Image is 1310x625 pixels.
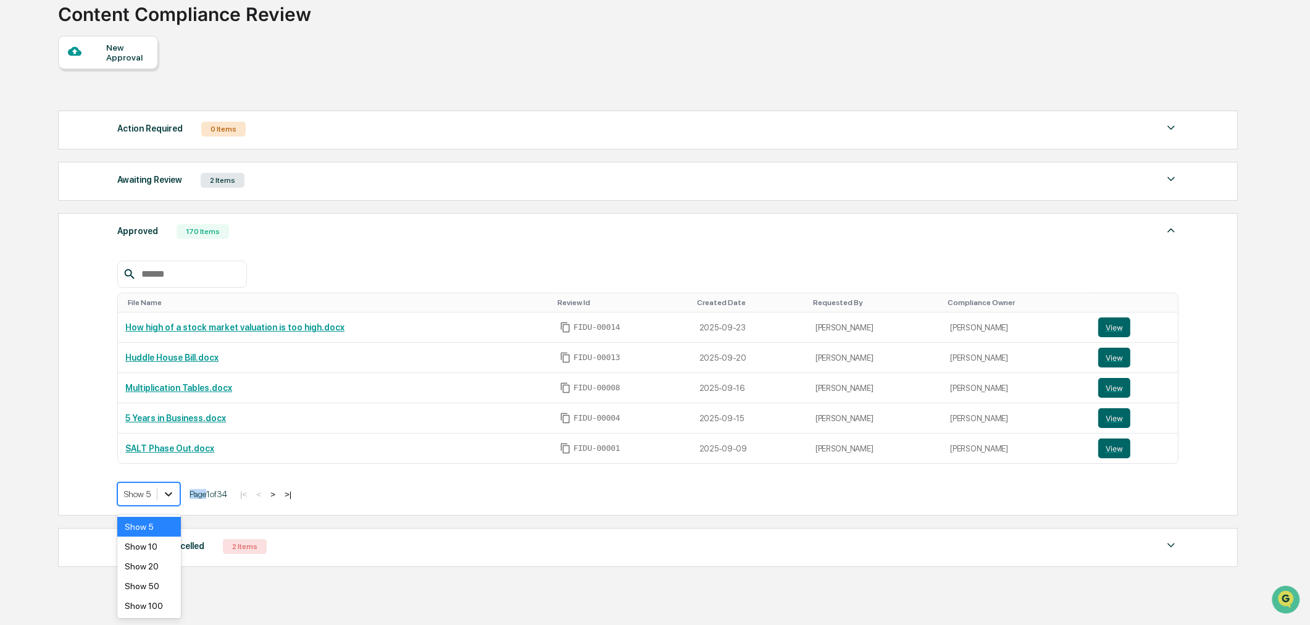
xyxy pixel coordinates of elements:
p: How can we help? [12,26,225,46]
img: caret [1164,120,1179,135]
a: View [1098,378,1170,398]
div: Toggle SortBy [128,298,548,307]
td: 2025-09-23 [692,312,808,343]
div: Show 5 [117,517,181,537]
div: New Approval [106,43,148,62]
a: How high of a stock market valuation is too high.docx [125,322,344,332]
a: 🗄️Attestations [85,151,158,173]
div: Show 50 [117,576,181,596]
div: Show 100 [117,596,181,616]
span: Attestations [102,156,153,168]
td: 2025-09-15 [692,403,808,434]
div: Toggle SortBy [1101,298,1173,307]
div: Toggle SortBy [557,298,687,307]
a: View [1098,408,1170,428]
td: [PERSON_NAME] [808,312,943,343]
td: [PERSON_NAME] [943,312,1091,343]
button: Start new chat [210,98,225,113]
div: Start new chat [42,94,202,107]
span: Data Lookup [25,179,78,191]
a: SALT Phase Out.docx [125,443,214,453]
td: 2025-09-09 [692,434,808,463]
td: [PERSON_NAME] [808,373,943,403]
td: [PERSON_NAME] [808,403,943,434]
td: [PERSON_NAME] [943,403,1091,434]
span: Copy Id [560,382,571,393]
span: FIDU-00008 [574,383,620,393]
a: 🔎Data Lookup [7,174,83,196]
span: Pylon [123,209,149,219]
div: Approved [117,223,158,239]
span: Page 1 of 34 [190,489,227,499]
img: caret [1164,538,1179,553]
div: Action Required [117,120,183,136]
button: View [1098,408,1130,428]
a: View [1098,438,1170,458]
span: Copy Id [560,443,571,454]
div: 170 Items [177,224,229,239]
td: 2025-09-16 [692,373,808,403]
td: [PERSON_NAME] [943,343,1091,373]
a: Powered byPylon [87,209,149,219]
iframe: Open customer support [1270,584,1304,618]
div: Toggle SortBy [697,298,803,307]
span: Copy Id [560,352,571,363]
td: [PERSON_NAME] [943,373,1091,403]
img: caret [1164,172,1179,187]
span: Preclearance [25,156,80,168]
div: Toggle SortBy [813,298,938,307]
div: Show 20 [117,556,181,576]
div: 0 Items [201,122,246,136]
a: Huddle House Bill.docx [125,353,219,363]
button: |< [236,489,251,500]
span: FIDU-00004 [574,413,620,423]
a: View [1098,317,1170,337]
td: [PERSON_NAME] [808,434,943,463]
button: >| [281,489,295,500]
img: 1746055101610-c473b297-6a78-478c-a979-82029cc54cd1 [12,94,35,117]
td: 2025-09-20 [692,343,808,373]
a: View [1098,348,1170,367]
button: View [1098,317,1130,337]
button: > [267,489,279,500]
button: View [1098,438,1130,458]
div: 2 Items [223,539,267,554]
td: [PERSON_NAME] [943,434,1091,463]
a: Multiplication Tables.docx [125,383,232,393]
div: Toggle SortBy [948,298,1086,307]
div: 🖐️ [12,157,22,167]
td: [PERSON_NAME] [808,343,943,373]
div: 2 Items [201,173,244,188]
button: View [1098,348,1130,367]
div: Show 10 [117,537,181,556]
span: Copy Id [560,413,571,424]
div: 🗄️ [90,157,99,167]
span: FIDU-00001 [574,443,620,453]
div: We're available if you need us! [42,107,156,117]
span: Copy Id [560,322,571,333]
button: View [1098,378,1130,398]
span: FIDU-00014 [574,322,620,332]
a: 🖐️Preclearance [7,151,85,173]
div: 🔎 [12,180,22,190]
div: Awaiting Review [117,172,182,188]
img: caret [1164,223,1179,238]
span: FIDU-00013 [574,353,620,363]
a: 5 Years in Business.docx [125,413,226,423]
button: < [252,489,265,500]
